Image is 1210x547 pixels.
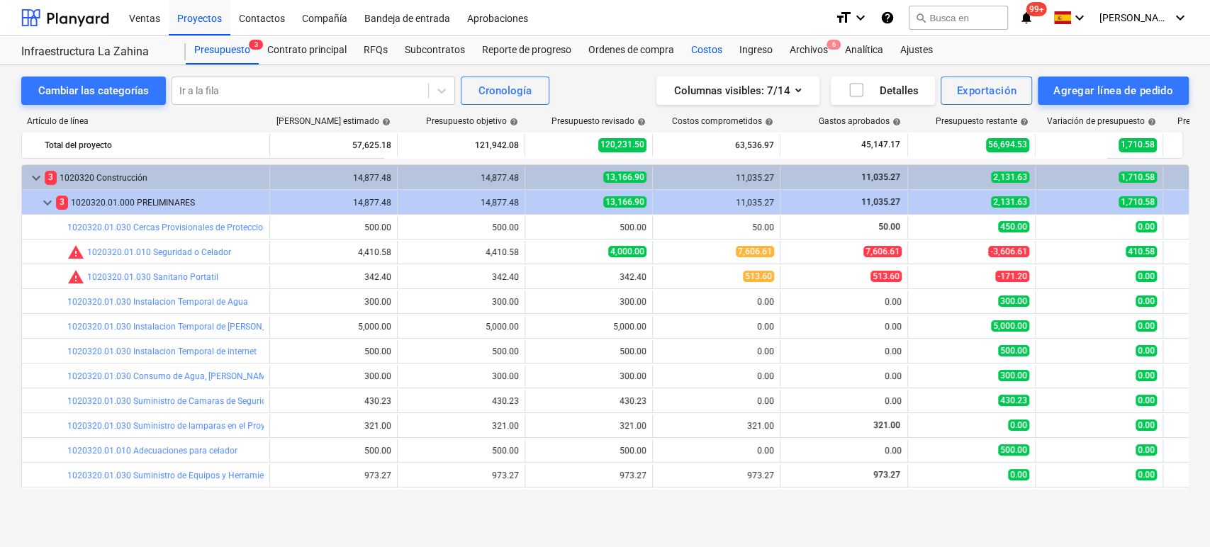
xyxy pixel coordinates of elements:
span: 0.00 [1136,221,1157,232]
div: 500.00 [276,346,391,356]
span: 0.00 [1136,320,1157,332]
div: 4,410.58 [403,247,519,257]
span: 410.58 [1126,246,1157,257]
span: 1,710.58 [1119,138,1157,152]
div: Costos [683,36,731,64]
i: keyboard_arrow_down [852,9,869,26]
span: 0.00 [1136,271,1157,282]
span: 0.00 [1008,469,1029,480]
span: 0.00 [1136,419,1157,431]
span: 973.27 [872,470,902,480]
span: 13,166.90 [603,196,646,208]
span: 7,606.61 [863,246,902,257]
div: 300.00 [403,371,519,381]
i: keyboard_arrow_down [1172,9,1189,26]
span: 321.00 [872,420,902,430]
div: 5,000.00 [531,322,646,332]
span: -171.20 [995,271,1029,282]
div: 50.00 [659,222,774,232]
button: Exportación [941,77,1032,105]
div: Variación de presupuesto [1047,116,1156,126]
div: 0.00 [786,371,902,381]
button: Detalles [831,77,935,105]
div: Presupuesto [186,36,259,64]
div: Presupuesto revisado [551,116,646,126]
div: Cambiar las categorías [38,81,149,100]
div: Total del proyecto [45,134,264,157]
span: 500.00 [998,345,1029,356]
div: 973.27 [659,470,774,480]
div: 14,877.48 [403,198,519,208]
a: 1020320.01.030 Instalacion Temporal de [PERSON_NAME] [67,322,292,332]
div: 0.00 [786,396,902,406]
div: 300.00 [276,371,391,381]
div: 0.00 [659,322,774,332]
span: 513.60 [743,271,774,282]
span: Los costos asociados exceden el presupuesto revisado [67,244,84,261]
span: 4,000.00 [608,246,646,257]
span: 3 [249,40,263,50]
div: 11,035.27 [659,198,774,208]
span: 2,131.63 [991,171,1029,183]
div: 430.23 [531,396,646,406]
a: 1020320.01.030 Suministro de Camaras de Seguridad [67,396,276,406]
span: 11,035.27 [860,172,902,182]
div: 14,877.48 [276,173,391,183]
div: 300.00 [531,371,646,381]
div: 0.00 [659,346,774,356]
span: search [915,12,926,23]
div: 342.40 [276,272,391,282]
div: 0.00 [786,297,902,307]
span: 13,166.90 [603,171,646,183]
span: 3 [45,171,57,184]
span: 513.60 [870,271,902,282]
div: Ingreso [731,36,781,64]
span: 500.00 [998,444,1029,456]
div: 1020320 Construcción [45,167,264,189]
span: 2,131.63 [991,196,1029,208]
div: Contrato principal [259,36,355,64]
a: Presupuesto3 [186,36,259,64]
div: 500.00 [276,222,391,232]
div: 0.00 [659,446,774,456]
div: 973.27 [276,470,391,480]
div: 0.00 [786,322,902,332]
span: 6 [827,40,841,50]
div: 342.40 [403,272,519,282]
span: 1,710.58 [1119,196,1157,208]
div: 973.27 [531,470,646,480]
span: 0.00 [1136,295,1157,307]
div: 342.40 [531,272,646,282]
div: 121,942.08 [403,134,519,157]
span: keyboard_arrow_down [39,194,56,211]
span: help [762,118,773,126]
div: [PERSON_NAME] estimado [276,116,391,126]
div: 0.00 [659,371,774,381]
span: 0.00 [1136,345,1157,356]
div: 321.00 [659,421,774,431]
div: Ordenes de compra [580,36,683,64]
div: 500.00 [403,346,519,356]
button: Agregar línea de pedido [1038,77,1189,105]
div: 5,000.00 [276,322,391,332]
span: 5,000.00 [991,320,1029,332]
a: Ajustes [892,36,941,64]
div: Columnas visibles : 7/14 [673,81,802,100]
div: 973.27 [403,470,519,480]
span: 0.00 [1136,370,1157,381]
button: Busca en [909,6,1008,30]
span: -3,606.61 [988,246,1029,257]
div: 4,410.58 [276,247,391,257]
a: Analítica [836,36,892,64]
div: RFQs [355,36,396,64]
span: 1,710.58 [1119,171,1157,183]
div: 500.00 [403,446,519,456]
span: 0.00 [1008,419,1029,431]
span: 430.23 [998,395,1029,406]
a: Subcontratos [396,36,474,64]
div: 5,000.00 [403,322,519,332]
span: 0.00 [1136,469,1157,480]
div: Presupuesto objetivo [426,116,518,126]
